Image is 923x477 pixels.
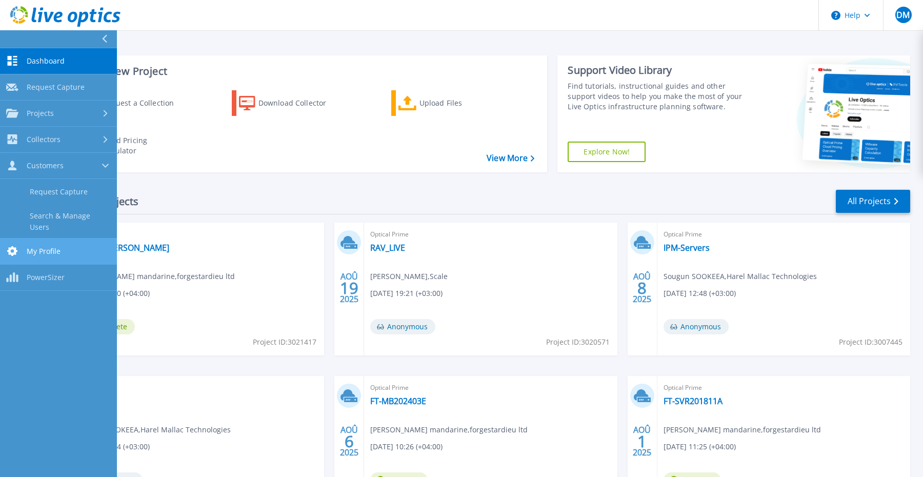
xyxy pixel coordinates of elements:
[546,336,610,348] span: Project ID: 3020571
[637,284,647,292] span: 8
[258,93,340,113] div: Download Collector
[77,382,318,393] span: Optical Prime
[664,319,729,334] span: Anonymous
[27,83,85,92] span: Request Capture
[102,93,184,113] div: Request a Collection
[27,273,65,282] span: PowerSizer
[27,161,64,170] span: Customers
[340,284,358,292] span: 19
[896,11,910,19] span: DM
[101,135,183,156] div: Cloud Pricing Calculator
[487,153,534,163] a: View More
[568,81,747,112] div: Find tutorials, instructional guides and other support videos to help you make the most of your L...
[632,269,652,307] div: AOÛ 2025
[77,229,318,240] span: Optical Prime
[370,319,435,334] span: Anonymous
[345,437,354,446] span: 6
[664,288,736,299] span: [DATE] 12:48 (+03:00)
[836,190,910,213] a: All Projects
[27,56,65,66] span: Dashboard
[839,336,902,348] span: Project ID: 3007445
[339,423,359,460] div: AOÛ 2025
[73,133,187,158] a: Cloud Pricing Calculator
[419,93,501,113] div: Upload Files
[370,243,405,253] a: RAV_LIVE
[77,243,169,253] a: Forges [PERSON_NAME]
[232,90,346,116] a: Download Collector
[664,243,710,253] a: IPM-Servers
[27,109,54,118] span: Projects
[391,90,506,116] a: Upload Files
[664,396,723,406] a: FT-SVR201811A
[370,382,611,393] span: Optical Prime
[632,423,652,460] div: AOÛ 2025
[664,271,817,282] span: Sougun SOOKEEA , Harel Mallac Technologies
[339,269,359,307] div: AOÛ 2025
[73,66,534,77] h3: Start a New Project
[370,424,528,435] span: [PERSON_NAME] mandarine , forgestardieu ltd
[664,382,904,393] span: Optical Prime
[664,441,736,452] span: [DATE] 11:25 (+04:00)
[568,64,747,77] div: Support Video Library
[370,396,426,406] a: FT-MB202403E
[370,271,448,282] span: [PERSON_NAME] , Scale
[664,424,821,435] span: [PERSON_NAME] mandarine , forgestardieu ltd
[27,135,61,144] span: Collectors
[637,437,647,446] span: 1
[568,142,646,162] a: Explore Now!
[77,271,235,282] span: [PERSON_NAME] mandarine , forgestardieu ltd
[27,247,61,256] span: My Profile
[77,424,231,435] span: Sougun SOOKEEA , Harel Mallac Technologies
[370,288,443,299] span: [DATE] 19:21 (+03:00)
[664,229,904,240] span: Optical Prime
[73,90,187,116] a: Request a Collection
[253,336,316,348] span: Project ID: 3021417
[370,229,611,240] span: Optical Prime
[370,441,443,452] span: [DATE] 10:26 (+04:00)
